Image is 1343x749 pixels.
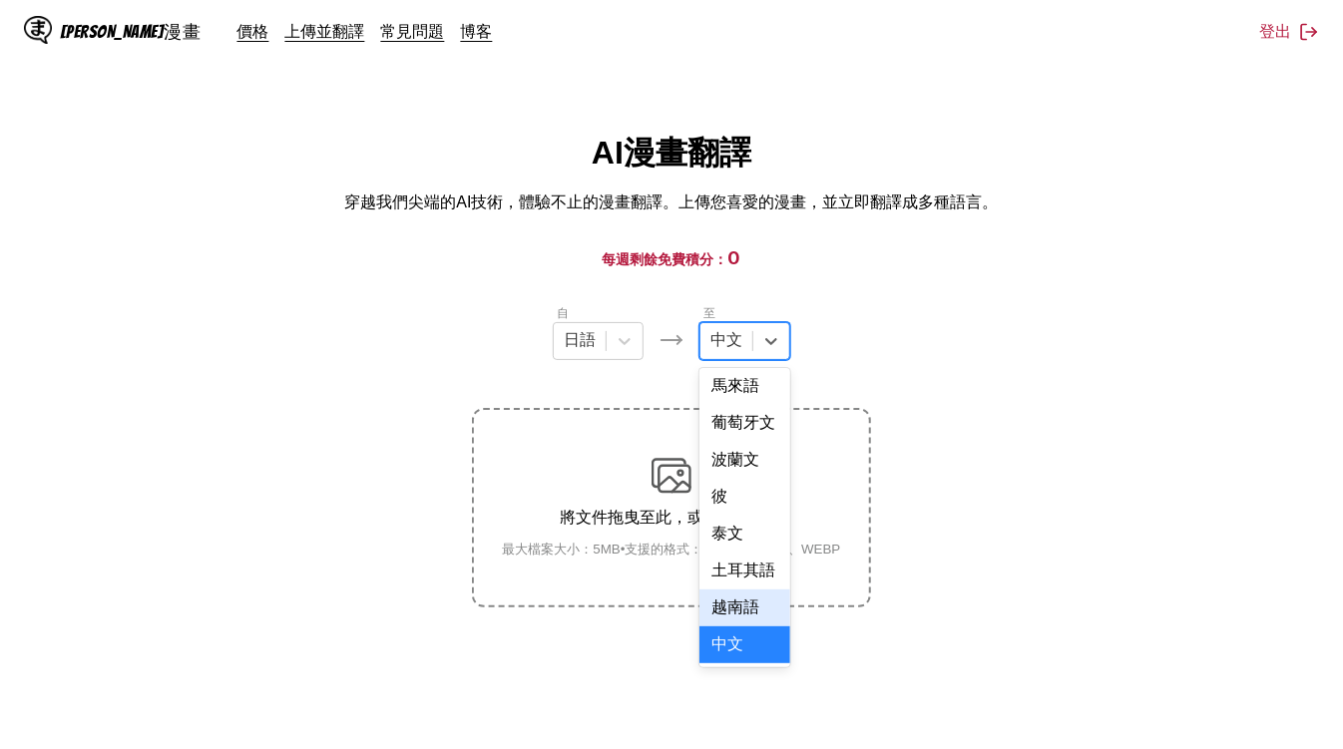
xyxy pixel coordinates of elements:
font: 至 [703,306,715,320]
font: 彼 [711,488,727,505]
font: 自 [557,306,569,320]
font: 0 [728,247,741,268]
font: AI漫畫翻譯 [592,135,751,171]
font: 泰文 [711,525,743,542]
font: 每週剩餘免費積分： [603,250,728,267]
a: 常見問題 [381,21,445,41]
font: 波蘭文 [711,451,759,468]
font: • [621,542,626,557]
a: 價格 [237,21,269,41]
font: 登出 [1259,21,1291,41]
a: IsManga 標誌[PERSON_NAME]漫畫 [24,16,237,48]
img: 登出 [1299,22,1319,42]
font: [PERSON_NAME]漫畫 [60,22,202,41]
font: 馬來語 [711,377,759,394]
font: 支援的格式：JP(E)G、PNG、WEBP [626,542,841,557]
font: 越南語 [711,598,759,615]
button: 登出 [1259,21,1319,43]
font: 中文 [711,635,743,652]
font: 葡萄牙文 [711,414,775,431]
font: 最大檔案大小：5MB [503,542,621,557]
font: 將文件拖曳至此，或點選瀏覽。 [560,509,783,526]
a: 上傳並翻譯 [285,21,365,41]
font: 土耳其語 [711,562,775,578]
a: 博客 [461,21,493,41]
img: IsManga 標誌 [24,16,52,44]
img: 語言圖示 [660,328,683,352]
font: 穿越我們尖端的AI技術，體驗不止的漫畫翻譯。上傳您喜愛的漫畫，並立即翻譯成多種語言。 [344,193,998,210]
